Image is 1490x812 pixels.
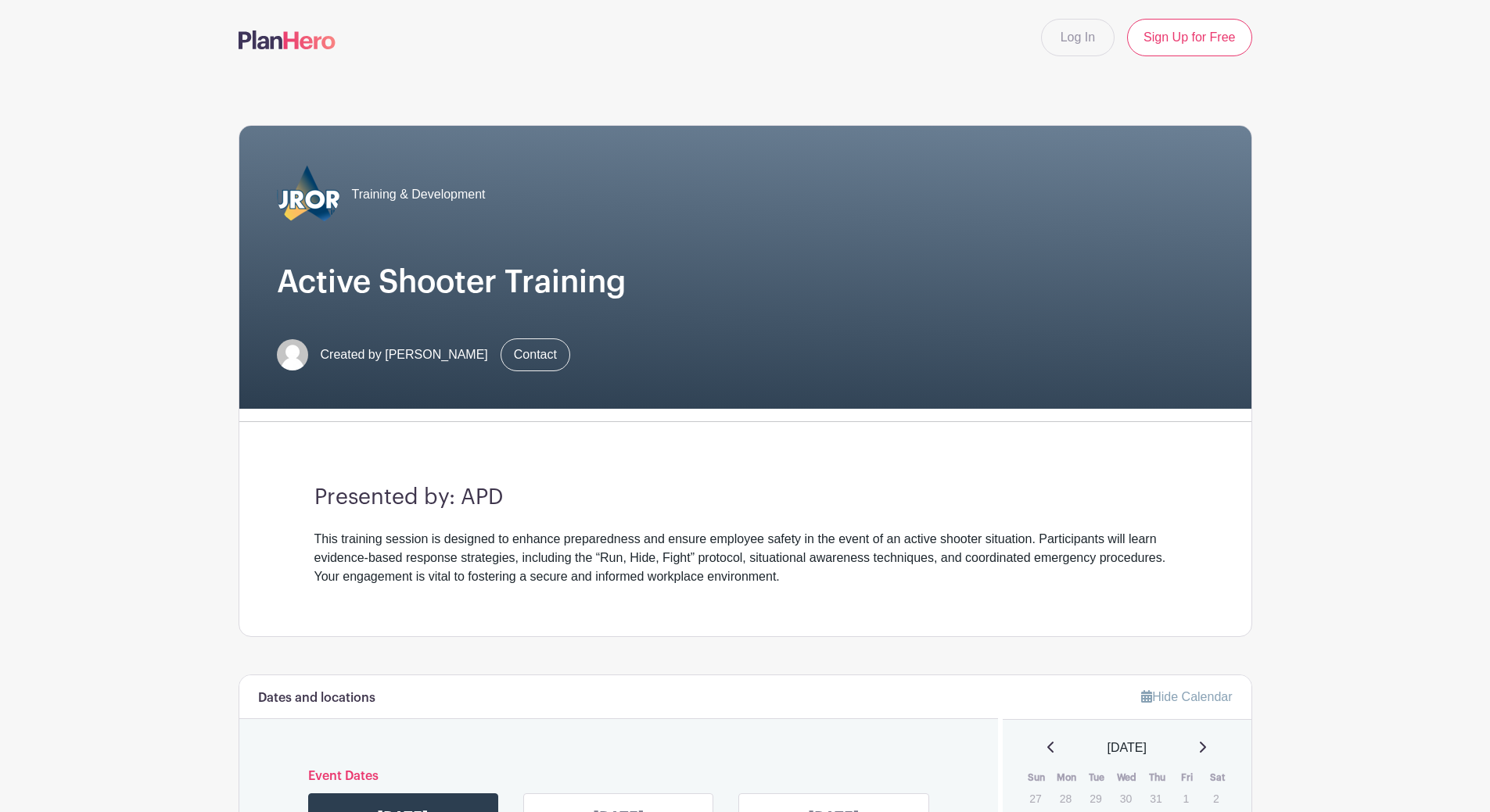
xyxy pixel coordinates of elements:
[501,338,570,371] a: Contact
[1041,19,1115,56] a: Log In
[321,345,488,364] span: Created by [PERSON_NAME]
[277,263,1214,301] h1: Active Shooter Training
[314,485,1176,511] h3: Presented by: APD
[239,30,336,49] img: logo-507f7623f17ff9eddc593b1ce0a138ce2505c220e1c5a4e2b4648c50719b7d32.svg
[314,530,1176,586] div: This training session is designed to enhance preparedness and ensure employee safety in the event...
[1113,786,1139,810] p: 30
[1173,786,1199,810] p: 1
[1143,786,1169,810] p: 31
[1052,770,1082,785] th: Mon
[1202,770,1233,785] th: Sat
[1203,786,1229,810] p: 2
[1108,739,1147,757] span: [DATE]
[1172,770,1203,785] th: Fri
[1022,786,1048,810] p: 27
[1082,786,1108,810] p: 29
[352,185,486,204] span: Training & Development
[1141,690,1232,703] a: Hide Calendar
[1112,770,1143,785] th: Wed
[258,691,375,706] h6: Dates and locations
[1082,770,1112,785] th: Tue
[1053,786,1079,810] p: 28
[277,339,308,370] img: default-ce2991bfa6775e67f084385cd625a349d9dcbb7a52a09fb2fda1e96e2d18dcdb.png
[1021,770,1052,785] th: Sun
[296,769,942,784] h6: Event Dates
[1127,19,1251,56] a: Sign Up for Free
[1142,770,1172,785] th: Thu
[277,163,339,226] img: 2023_COA_Horiz_Logo_PMS_BlueStroke%204.png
